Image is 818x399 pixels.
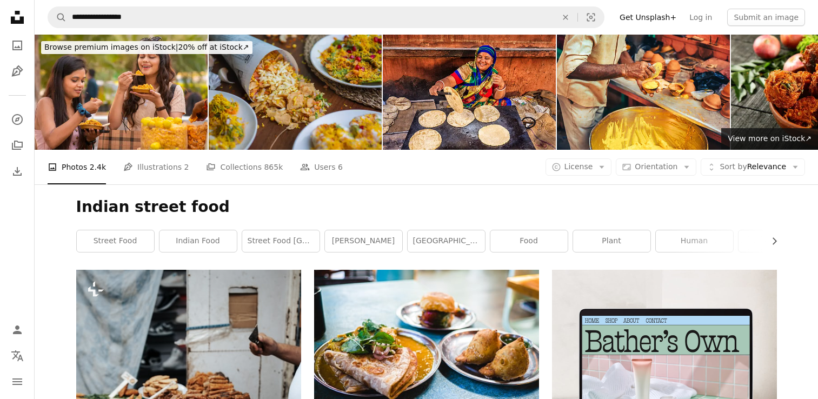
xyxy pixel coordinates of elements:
a: person [739,230,816,252]
button: Submit an image [727,9,805,26]
a: Photos [6,35,28,56]
a: [PERSON_NAME] [325,230,402,252]
button: Menu [6,371,28,393]
img: man filling yellow sweet dessert into clay pod [557,35,730,150]
a: food [490,230,568,252]
a: Illustrations 2 [123,150,189,184]
button: Sort byRelevance [701,158,805,176]
a: street food [GEOGRAPHIC_DATA] [242,230,320,252]
a: Get Unsplash+ [613,9,683,26]
button: License [546,158,612,176]
button: Visual search [578,7,604,28]
a: indian food [159,230,237,252]
span: 2 [184,161,189,173]
a: Browse premium images on iStock|20% off at iStock↗ [35,35,259,61]
a: human [656,230,733,252]
span: 865k [264,161,283,173]
a: View more on iStock↗ [721,128,818,150]
a: Illustrations [6,61,28,82]
a: Log in [683,9,719,26]
button: scroll list to the right [764,230,777,252]
span: Sort by [720,162,747,171]
form: Find visuals sitewide [48,6,604,28]
a: Download History [6,161,28,182]
span: Browse premium images on iStock | [44,43,178,51]
span: 6 [338,161,343,173]
div: 20% off at iStock ↗ [41,41,252,54]
a: [GEOGRAPHIC_DATA] [408,230,485,252]
a: Collections [6,135,28,156]
button: Clear [554,7,577,28]
a: Users 6 [300,150,343,184]
a: plant [573,230,650,252]
span: License [564,162,593,171]
a: brown bread on blue and white ceramic plate [314,349,539,359]
span: Orientation [635,162,677,171]
span: View more on iStock ↗ [728,134,812,143]
img: Chaat [209,35,382,150]
a: Explore [6,109,28,130]
img: Indian street vendor preparing food - chapatti, flat bread [383,35,556,150]
button: Orientation [616,158,696,176]
h1: Indian street food [76,197,777,217]
a: Collections 865k [206,150,283,184]
img: Two young female friends eating indian street food (Bhelpuri) at street market. [35,35,208,150]
button: Search Unsplash [48,7,66,28]
a: street food [77,230,154,252]
button: Language [6,345,28,367]
a: Log in / Sign up [6,319,28,341]
span: Relevance [720,162,786,172]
